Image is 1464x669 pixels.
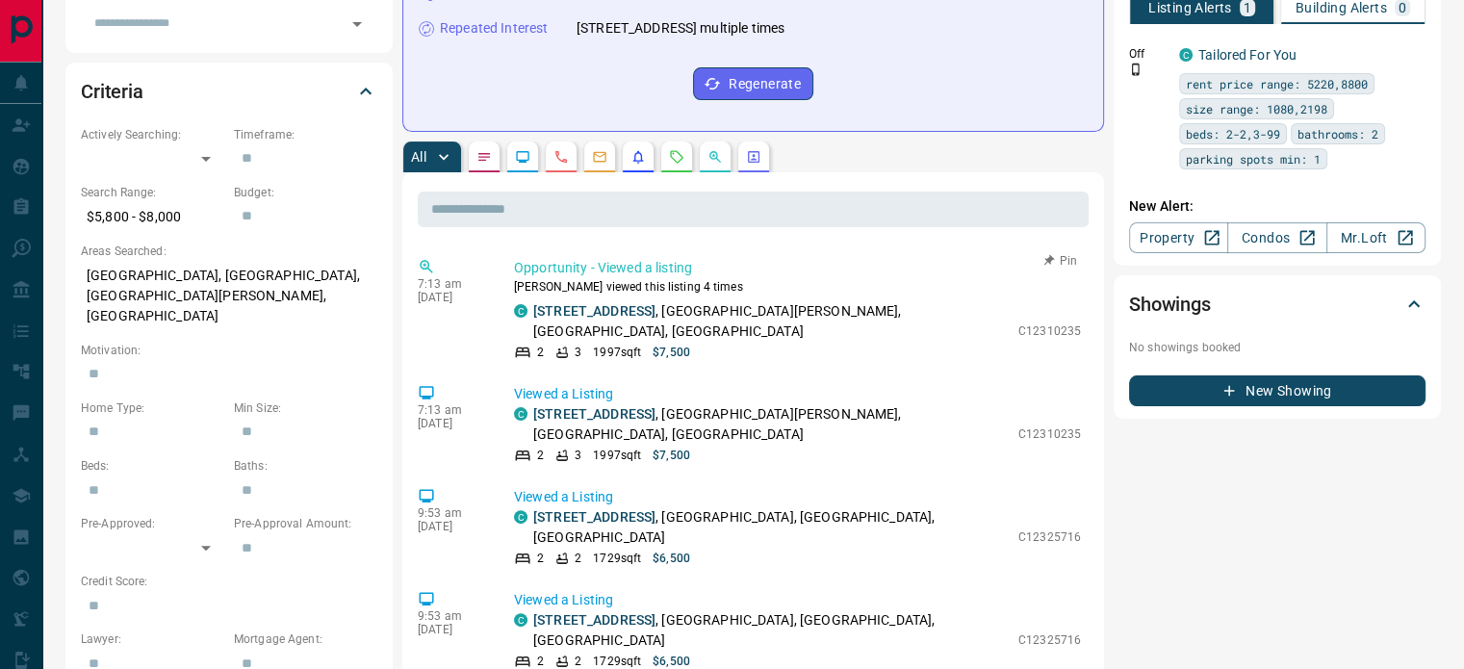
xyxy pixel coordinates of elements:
[344,11,371,38] button: Open
[1399,1,1406,14] p: 0
[81,76,143,107] h2: Criteria
[418,520,485,533] p: [DATE]
[514,278,1081,296] p: [PERSON_NAME] viewed this listing 4 times
[746,149,761,165] svg: Agent Actions
[592,149,607,165] svg: Emails
[234,515,377,532] p: Pre-Approval Amount:
[81,201,224,233] p: $5,800 - $8,000
[1018,322,1081,340] p: C12310235
[515,149,530,165] svg: Lead Browsing Activity
[1018,425,1081,443] p: C12310235
[81,630,224,648] p: Lawyer:
[234,630,377,648] p: Mortgage Agent:
[418,417,485,430] p: [DATE]
[440,18,548,39] p: Repeated Interest
[575,344,581,361] p: 3
[653,344,690,361] p: $7,500
[81,342,377,359] p: Motivation:
[81,573,377,590] p: Credit Score:
[1148,1,1232,14] p: Listing Alerts
[1129,45,1168,63] p: Off
[234,184,377,201] p: Budget:
[1129,196,1425,217] p: New Alert:
[575,447,581,464] p: 3
[514,258,1081,278] p: Opportunity - Viewed a listing
[234,457,377,475] p: Baths:
[1198,47,1297,63] a: Tailored For You
[593,344,641,361] p: 1997 sqft
[81,260,377,332] p: [GEOGRAPHIC_DATA], [GEOGRAPHIC_DATA], [GEOGRAPHIC_DATA][PERSON_NAME], [GEOGRAPHIC_DATA]
[1018,528,1081,546] p: C12325716
[1129,281,1425,327] div: Showings
[1244,1,1251,14] p: 1
[533,406,655,422] a: [STREET_ADDRESS]
[1179,48,1193,62] div: condos.ca
[1186,74,1368,93] span: rent price range: 5220,8800
[533,610,1009,651] p: , [GEOGRAPHIC_DATA], [GEOGRAPHIC_DATA], [GEOGRAPHIC_DATA]
[81,126,224,143] p: Actively Searching:
[669,149,684,165] svg: Requests
[411,150,426,164] p: All
[234,399,377,417] p: Min Size:
[533,301,1009,342] p: , [GEOGRAPHIC_DATA][PERSON_NAME], [GEOGRAPHIC_DATA], [GEOGRAPHIC_DATA]
[593,447,641,464] p: 1997 sqft
[418,277,485,291] p: 7:13 am
[533,507,1009,548] p: , [GEOGRAPHIC_DATA], [GEOGRAPHIC_DATA], [GEOGRAPHIC_DATA]
[418,403,485,417] p: 7:13 am
[418,609,485,623] p: 9:53 am
[418,623,485,636] p: [DATE]
[1186,99,1327,118] span: size range: 1080,2198
[693,67,813,100] button: Regenerate
[593,550,641,567] p: 1729 sqft
[653,447,690,464] p: $7,500
[81,515,224,532] p: Pre-Approved:
[537,344,544,361] p: 2
[1296,1,1387,14] p: Building Alerts
[1129,289,1211,320] h2: Showings
[418,291,485,304] p: [DATE]
[537,447,544,464] p: 2
[514,487,1081,507] p: Viewed a Listing
[537,550,544,567] p: 2
[707,149,723,165] svg: Opportunities
[1129,63,1143,76] svg: Push Notification Only
[1129,222,1228,253] a: Property
[514,613,527,627] div: condos.ca
[1033,252,1089,270] button: Pin
[81,68,377,115] div: Criteria
[1326,222,1425,253] a: Mr.Loft
[514,590,1081,610] p: Viewed a Listing
[514,407,527,421] div: condos.ca
[514,304,527,318] div: condos.ca
[1227,222,1326,253] a: Condos
[81,399,224,417] p: Home Type:
[533,509,655,525] a: [STREET_ADDRESS]
[81,184,224,201] p: Search Range:
[81,243,377,260] p: Areas Searched:
[1129,375,1425,406] button: New Showing
[514,384,1081,404] p: Viewed a Listing
[577,18,784,39] p: [STREET_ADDRESS] multiple times
[418,506,485,520] p: 9:53 am
[514,510,527,524] div: condos.ca
[476,149,492,165] svg: Notes
[533,404,1009,445] p: , [GEOGRAPHIC_DATA][PERSON_NAME], [GEOGRAPHIC_DATA], [GEOGRAPHIC_DATA]
[1186,124,1280,143] span: beds: 2-2,3-99
[81,457,224,475] p: Beds:
[234,126,377,143] p: Timeframe:
[553,149,569,165] svg: Calls
[575,550,581,567] p: 2
[1018,631,1081,649] p: C12325716
[1129,339,1425,356] p: No showings booked
[533,612,655,628] a: [STREET_ADDRESS]
[1297,124,1378,143] span: bathrooms: 2
[533,303,655,319] a: [STREET_ADDRESS]
[653,550,690,567] p: $6,500
[1186,149,1321,168] span: parking spots min: 1
[630,149,646,165] svg: Listing Alerts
